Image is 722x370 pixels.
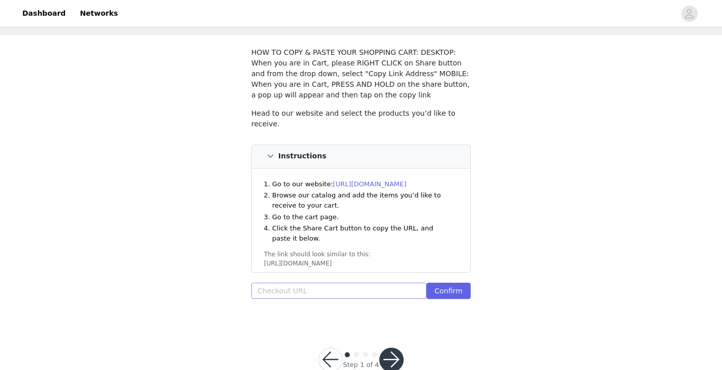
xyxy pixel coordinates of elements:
[272,212,453,222] li: Go to the cart page.
[251,283,426,299] input: Checkout URL
[426,283,471,299] button: Confirm
[272,179,453,189] li: Go to our website:
[264,250,458,259] div: The link should look similar to this:
[343,360,379,370] div: Step 1 of 4
[272,190,453,210] li: Browse our catalog and add the items you’d like to receive to your cart.
[278,152,326,160] h4: Instructions
[251,47,471,100] p: HOW TO COPY & PASTE YOUR SHOPPING CART: DESKTOP: When you are in Cart, please RIGHT CLICK on Shar...
[16,2,72,25] a: Dashboard
[333,180,407,188] a: [URL][DOMAIN_NAME]
[74,2,124,25] a: Networks
[272,223,453,243] li: Click the Share Cart button to copy the URL, and paste it below.
[251,108,471,129] p: Head to our website and select the products you’d like to receive.
[684,6,694,22] div: avatar
[264,259,458,268] div: [URL][DOMAIN_NAME]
